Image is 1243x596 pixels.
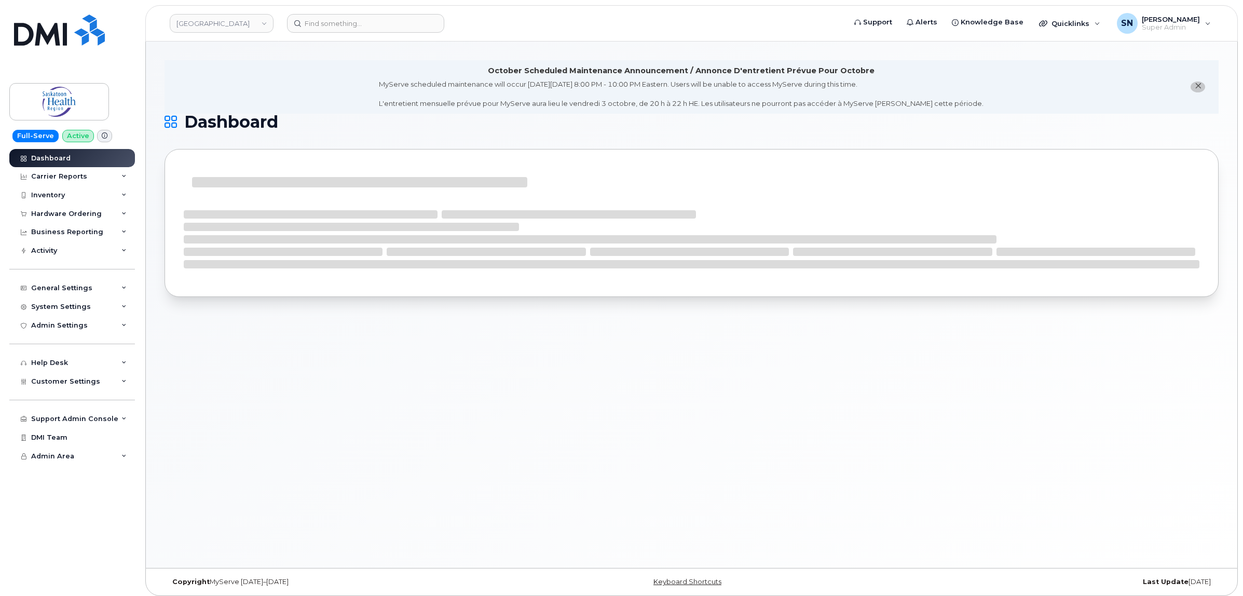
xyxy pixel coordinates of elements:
span: Dashboard [184,114,278,130]
strong: Last Update [1143,578,1189,586]
div: MyServe [DATE]–[DATE] [165,578,516,586]
button: close notification [1191,82,1205,92]
strong: Copyright [172,578,210,586]
div: MyServe scheduled maintenance will occur [DATE][DATE] 8:00 PM - 10:00 PM Eastern. Users will be u... [379,79,984,109]
a: Keyboard Shortcuts [653,578,721,586]
div: [DATE] [867,578,1219,586]
div: October Scheduled Maintenance Announcement / Annonce D'entretient Prévue Pour Octobre [488,65,875,76]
